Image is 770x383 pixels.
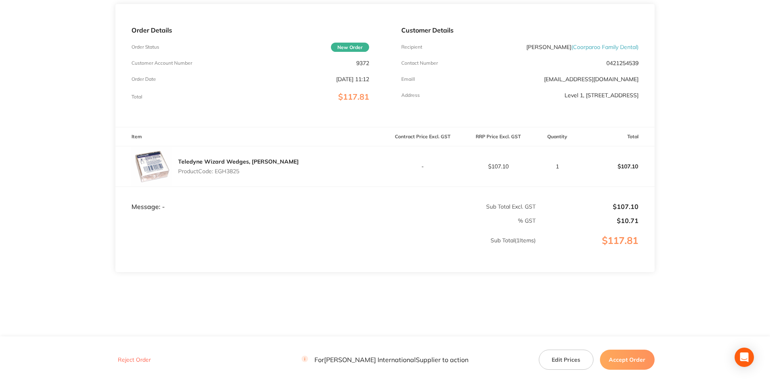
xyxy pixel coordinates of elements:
[116,217,536,224] p: % GST
[606,60,639,66] p: 0421254539
[565,92,639,98] p: Level 1, [STREET_ADDRESS]
[735,348,754,367] div: Open Intercom Messenger
[571,43,639,51] span: ( Coorparoo Family Dental )
[536,203,639,210] p: $107.10
[536,163,579,170] p: 1
[178,158,299,165] a: Teledyne Wizard Wedges, [PERSON_NAME]
[536,217,639,224] p: $10.71
[115,186,385,211] td: Message: -
[131,60,192,66] p: Customer Account Number
[401,76,415,82] p: Emaill
[336,76,369,82] p: [DATE] 11:12
[115,356,153,363] button: Reject Order
[386,163,460,170] p: -
[526,44,639,50] p: [PERSON_NAME]
[302,356,468,363] p: For [PERSON_NAME] International Supplier to action
[131,76,156,82] p: Order Date
[544,76,639,83] a: [EMAIL_ADDRESS][DOMAIN_NAME]
[401,92,420,98] p: Address
[536,235,654,262] p: $117.81
[401,60,438,66] p: Contact Number
[131,27,369,34] p: Order Details
[386,203,536,210] p: Sub Total Excl. GST
[131,146,172,186] img: ZTNmOTUwdQ
[356,60,369,66] p: 9372
[461,163,536,170] p: $107.10
[579,127,655,146] th: Total
[600,350,655,370] button: Accept Order
[401,27,639,34] p: Customer Details
[131,44,159,50] p: Order Status
[460,127,536,146] th: RRP Price Excl. GST
[331,43,369,52] span: New Order
[131,94,142,100] p: Total
[536,127,579,146] th: Quantity
[385,127,461,146] th: Contract Price Excl. GST
[539,350,593,370] button: Edit Prices
[178,168,299,174] p: Product Code: EGH3825
[116,237,536,260] p: Sub Total ( 1 Items)
[401,44,422,50] p: Recipient
[338,92,369,102] span: $117.81
[115,127,385,146] th: Item
[579,157,654,176] p: $107.10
